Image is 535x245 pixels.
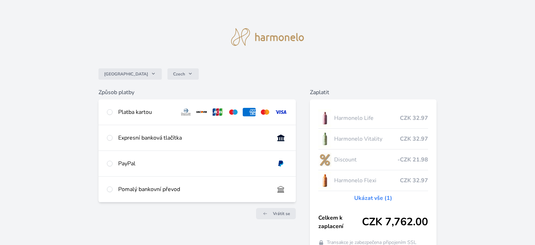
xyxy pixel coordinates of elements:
[318,130,332,148] img: CLEAN_VITALITY_se_stinem_x-lo.jpg
[400,135,428,143] span: CZK 32.97
[179,108,192,116] img: diners.svg
[104,71,148,77] span: [GEOGRAPHIC_DATA]
[274,108,287,116] img: visa.svg
[167,68,199,80] button: Czech
[98,68,162,80] button: [GEOGRAPHIC_DATA]
[227,108,240,116] img: maestro.svg
[243,108,256,116] img: amex.svg
[400,114,428,122] span: CZK 32.97
[173,71,185,77] span: Czech
[318,172,332,189] img: CLEAN_FLEXI_se_stinem_x-hi_(1)-lo.jpg
[334,135,400,143] span: Harmonelo Vitality
[274,185,287,194] img: bankTransfer_IBAN.svg
[259,108,272,116] img: mc.svg
[362,216,428,228] span: CZK 7,762.00
[118,185,268,194] div: Pomalý bankovní převod
[334,155,397,164] span: Discount
[273,211,290,216] span: Vrátit se
[318,214,362,231] span: Celkem k zaplacení
[318,109,332,127] img: CLEAN_LIFE_se_stinem_x-lo.jpg
[334,176,400,185] span: Harmonelo Flexi
[334,114,400,122] span: Harmonelo Life
[98,88,295,97] h6: Způsob platby
[118,108,174,116] div: Platba kartou
[397,155,428,164] span: -CZK 21.98
[400,176,428,185] span: CZK 32.97
[274,159,287,168] img: paypal.svg
[274,134,287,142] img: onlineBanking_CZ.svg
[211,108,224,116] img: jcb.svg
[318,151,332,169] img: discount-lo.png
[118,134,268,142] div: Expresní banková tlačítka
[310,88,437,97] h6: Zaplatit
[118,159,268,168] div: PayPal
[231,28,304,46] img: logo.svg
[256,208,296,219] a: Vrátit se
[354,194,392,202] a: Ukázat vše (1)
[195,108,208,116] img: discover.svg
